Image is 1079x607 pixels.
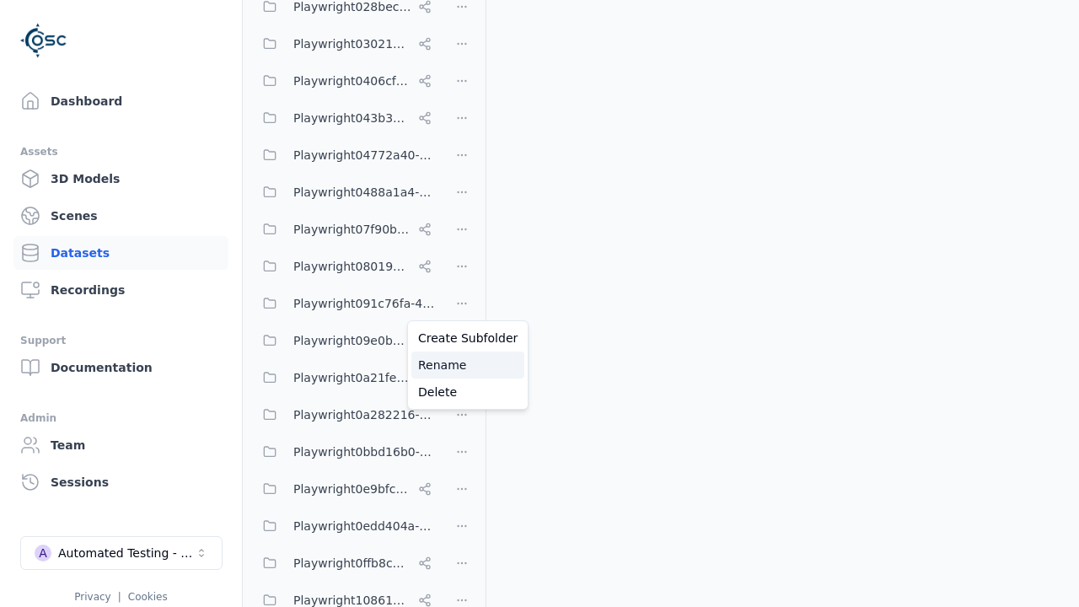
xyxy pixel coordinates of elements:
[411,325,524,352] a: Create Subfolder
[411,379,524,406] a: Delete
[411,352,524,379] a: Rename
